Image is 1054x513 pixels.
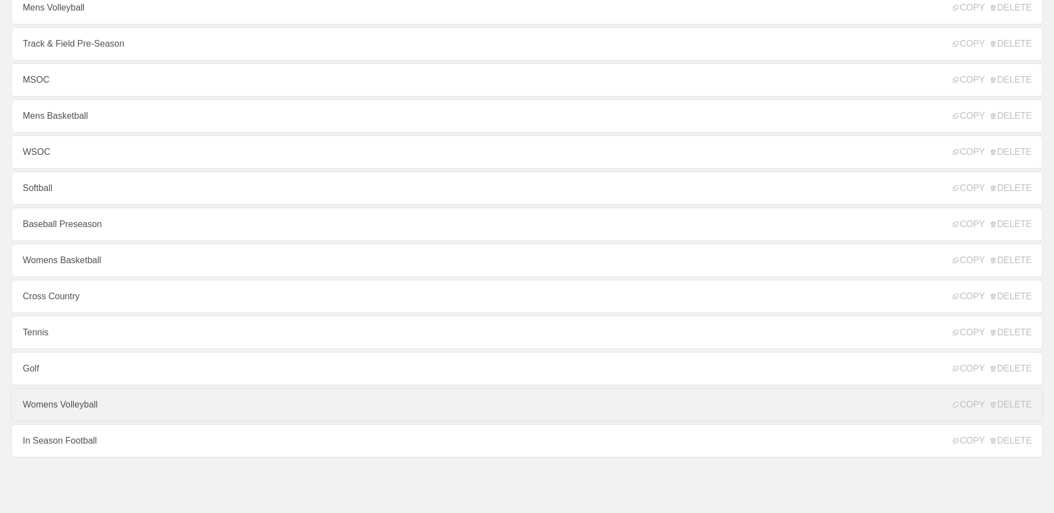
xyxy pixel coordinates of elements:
[953,255,985,265] span: COPY
[991,291,1032,301] span: DELETE
[991,328,1032,338] span: DELETE
[991,364,1032,374] span: DELETE
[11,316,1043,349] a: Tennis
[953,147,985,157] span: COPY
[991,400,1032,410] span: DELETE
[991,219,1032,229] span: DELETE
[953,3,985,13] span: COPY
[11,424,1043,457] a: In Season Football
[953,328,985,338] span: COPY
[991,436,1032,446] span: DELETE
[953,111,985,121] span: COPY
[11,280,1043,313] a: Cross Country
[998,460,1054,513] iframe: Chat Widget
[11,244,1043,277] a: Womens Basketball
[991,183,1032,193] span: DELETE
[11,352,1043,385] a: Golf
[953,400,985,410] span: COPY
[11,27,1043,61] a: Track & Field Pre-Season
[11,388,1043,421] a: Womens Volleyball
[991,255,1032,265] span: DELETE
[11,172,1043,205] a: Softball
[953,219,985,229] span: COPY
[991,147,1032,157] span: DELETE
[991,111,1032,121] span: DELETE
[991,75,1032,85] span: DELETE
[953,291,985,301] span: COPY
[953,75,985,85] span: COPY
[11,135,1043,169] a: WSOC
[953,183,985,193] span: COPY
[953,436,985,446] span: COPY
[953,364,985,374] span: COPY
[11,99,1043,133] a: Mens Basketball
[991,39,1032,49] span: DELETE
[953,39,985,49] span: COPY
[11,208,1043,241] a: Baseball Preseason
[991,3,1032,13] span: DELETE
[11,63,1043,97] a: MSOC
